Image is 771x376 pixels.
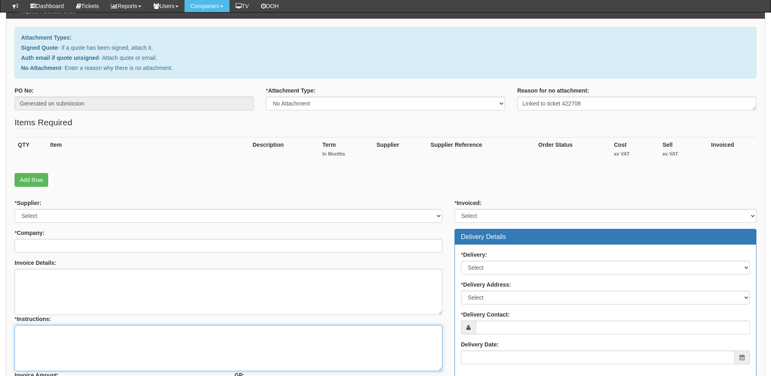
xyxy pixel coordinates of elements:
a: Add Row [15,173,48,187]
legend: Items Required [15,116,72,129]
b: Auth email if quote unsigned [21,55,99,61]
th: Item [47,137,249,165]
small: ex VAT [614,151,656,158]
th: Supplier Reference [427,137,535,165]
b: No Attachment [21,65,61,71]
label: Supplier: [15,199,41,207]
label: PO No: [15,87,34,95]
b: Signed Quote [21,44,58,51]
th: QTY [15,137,47,165]
label: Delivery: [461,251,487,259]
small: In Months [322,151,370,158]
th: Invoiced [708,137,756,165]
th: Sell [659,137,708,165]
label: Delivery Address: [461,281,511,289]
label: Reason for no attachment: [517,87,589,95]
p: - Attach quote or email. [21,54,750,62]
h3: Delivery Details [461,233,750,241]
th: Order Status [535,137,611,165]
th: Term [319,137,373,165]
label: Company: [15,229,45,237]
p: - Enter a reason why there is no attachment. [21,64,750,72]
b: Attachment Types: [21,34,72,41]
label: Delivery Contact: [461,311,510,319]
label: Invoice Details: [15,259,56,267]
label: Delivery Date: [461,340,499,349]
p: - If a quote has been signed, attach it. [21,44,750,52]
th: Cost [611,137,659,165]
label: Attachment Type: [266,87,316,95]
label: Instructions: [15,315,51,323]
th: Description [249,137,319,165]
label: Invoiced: [455,199,482,207]
th: Supplier [373,137,427,165]
small: ex VAT [663,151,705,158]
